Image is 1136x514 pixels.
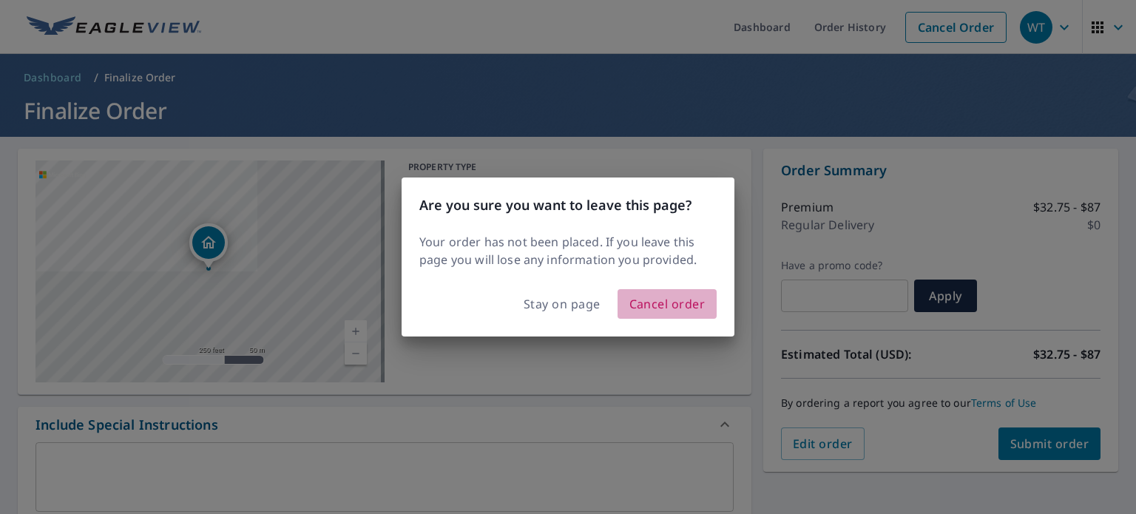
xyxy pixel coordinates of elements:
span: Stay on page [524,294,601,314]
button: Stay on page [513,290,612,318]
button: Cancel order [618,289,717,319]
h3: Are you sure you want to leave this page? [419,195,717,215]
p: Your order has not been placed. If you leave this page you will lose any information you provided. [419,233,717,268]
span: Cancel order [629,294,706,314]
